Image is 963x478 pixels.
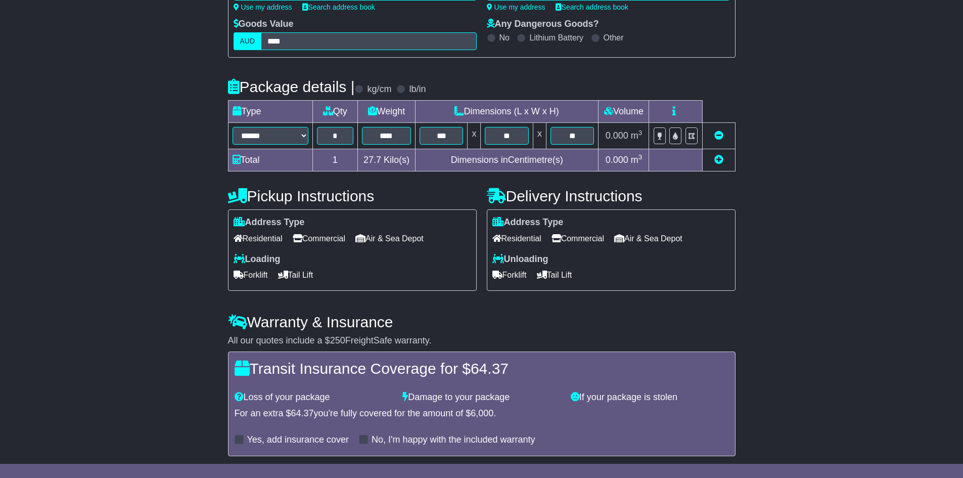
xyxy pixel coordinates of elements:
td: Dimensions in Centimetre(s) [415,149,599,171]
td: 1 [312,149,357,171]
span: Air & Sea Depot [614,231,682,246]
h4: Transit Insurance Coverage for $ [235,360,729,377]
span: m [631,155,643,165]
h4: Delivery Instructions [487,188,736,204]
label: AUD [234,32,262,50]
a: Search address book [302,3,375,11]
span: Tail Lift [278,267,313,283]
td: Type [228,101,312,123]
div: Loss of your package [230,392,398,403]
td: Total [228,149,312,171]
div: For an extra $ you're fully covered for the amount of $ . [235,408,729,419]
span: Forklift [234,267,268,283]
label: Any Dangerous Goods? [487,19,599,30]
label: No, I'm happy with the included warranty [372,434,535,446]
label: kg/cm [367,84,391,95]
div: All our quotes include a $ FreightSafe warranty. [228,335,736,346]
span: 64.37 [471,360,509,377]
span: m [631,131,643,141]
span: 64.37 [291,408,314,418]
td: x [533,123,546,149]
span: 27.7 [363,155,381,165]
span: 0.000 [606,155,628,165]
sup: 3 [638,129,643,137]
label: Goods Value [234,19,294,30]
label: Yes, add insurance cover [247,434,349,446]
label: lb/in [409,84,426,95]
span: 6,000 [471,408,493,418]
label: Lithium Battery [529,33,583,42]
span: Air & Sea Depot [355,231,424,246]
span: 250 [330,335,345,345]
h4: Package details | [228,78,355,95]
label: Other [604,33,624,42]
td: Kilo(s) [357,149,415,171]
span: Forklift [492,267,527,283]
label: Unloading [492,254,548,265]
h4: Warranty & Insurance [228,314,736,330]
a: Remove this item [714,131,723,141]
span: Tail Lift [537,267,572,283]
td: Volume [599,101,649,123]
td: Weight [357,101,415,123]
span: Residential [234,231,283,246]
div: Damage to your package [397,392,566,403]
label: No [499,33,510,42]
h4: Pickup Instructions [228,188,477,204]
span: Commercial [293,231,345,246]
a: Use my address [234,3,292,11]
td: Dimensions (L x W x H) [415,101,599,123]
td: x [468,123,481,149]
a: Add new item [714,155,723,165]
span: 0.000 [606,131,628,141]
div: If your package is stolen [566,392,734,403]
label: Address Type [234,217,305,228]
span: Commercial [552,231,604,246]
td: Qty [312,101,357,123]
label: Loading [234,254,281,265]
sup: 3 [638,153,643,161]
label: Address Type [492,217,564,228]
span: Residential [492,231,541,246]
a: Search address book [556,3,628,11]
a: Use my address [487,3,545,11]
